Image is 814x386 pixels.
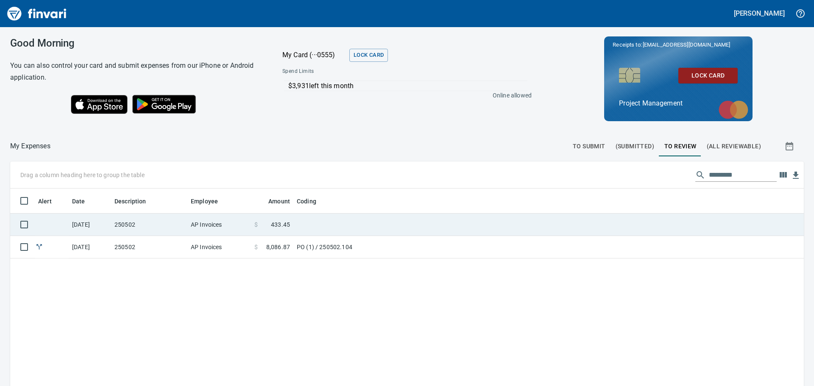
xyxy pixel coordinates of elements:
[664,141,697,152] span: To Review
[5,3,69,24] img: Finvari
[732,7,787,20] button: [PERSON_NAME]
[128,90,201,118] img: Get it on Google Play
[10,37,261,49] h3: Good Morning
[191,196,229,206] span: Employee
[114,196,146,206] span: Description
[297,196,327,206] span: Coding
[71,95,128,114] img: Download on the App Store
[573,141,605,152] span: To Submit
[641,41,730,49] span: [EMAIL_ADDRESS][DOMAIN_NAME]
[10,141,50,151] p: My Expenses
[254,220,258,229] span: $
[10,60,261,83] h6: You can also control your card and submit expenses from our iPhone or Android application.
[349,49,388,62] button: Lock Card
[271,220,290,229] span: 433.45
[282,50,346,60] p: My Card (···0555)
[10,141,50,151] nav: breadcrumb
[707,141,761,152] span: (All Reviewable)
[187,236,251,258] td: AP Invoices
[777,136,804,156] button: Show transactions within a particular date range
[613,41,744,49] p: Receipts to:
[254,243,258,251] span: $
[297,196,316,206] span: Coding
[354,50,384,60] span: Lock Card
[72,196,96,206] span: Date
[777,169,789,181] button: Choose columns to display
[282,67,422,76] span: Spend Limits
[678,68,738,83] button: Lock Card
[734,9,785,18] h5: [PERSON_NAME]
[293,236,505,258] td: PO (1) / 250502.104
[789,169,802,182] button: Download Table
[114,196,157,206] span: Description
[20,171,145,179] p: Drag a column heading here to group the table
[685,70,731,81] span: Lock Card
[69,236,111,258] td: [DATE]
[714,96,753,123] img: mastercard.svg
[619,98,738,108] p: Project Management
[616,141,654,152] span: (Submitted)
[111,236,187,258] td: 250502
[38,196,52,206] span: Alert
[191,196,218,206] span: Employee
[268,196,290,206] span: Amount
[187,214,251,236] td: AP Invoices
[266,243,290,251] span: 8,086.87
[276,91,532,100] p: Online allowed
[69,214,111,236] td: [DATE]
[288,81,527,91] p: $3,931 left this month
[257,196,290,206] span: Amount
[35,244,44,250] span: Split transaction
[111,214,187,236] td: 250502
[38,196,63,206] span: Alert
[72,196,85,206] span: Date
